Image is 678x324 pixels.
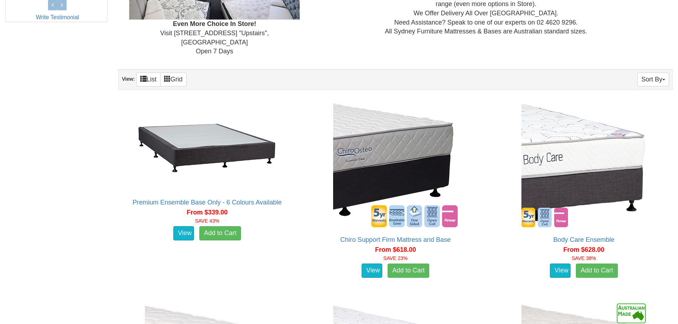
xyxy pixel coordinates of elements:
font: SAVE 38% [572,255,596,261]
a: Add to Cart [388,264,429,278]
a: Add to Cart [576,264,617,278]
a: List [136,73,161,86]
font: SAVE 23% [383,255,408,261]
a: Write Testimonial [36,14,79,20]
img: Premium Ensemble Base Only - 6 Colours Available [134,101,280,192]
span: From $618.00 [375,246,416,253]
a: View [173,226,194,240]
span: From $339.00 [187,209,228,216]
a: Body Care Ensemble [553,236,614,243]
a: Add to Cart [199,226,241,240]
a: Chiro Support Firm Mattress and Base [340,236,451,243]
button: Sort By [637,73,669,86]
a: Grid [160,73,186,86]
a: View [362,264,382,278]
img: Body Care Ensemble [520,101,648,229]
img: Chiro Support Firm Mattress and Base [331,101,459,229]
a: Premium Ensemble Base Only - 6 Colours Available [132,199,282,206]
strong: View: [122,76,135,82]
a: View [550,264,571,278]
b: Even More Choice In Store! [173,20,256,27]
span: From $628.00 [563,246,604,253]
font: SAVE 43% [195,218,219,224]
